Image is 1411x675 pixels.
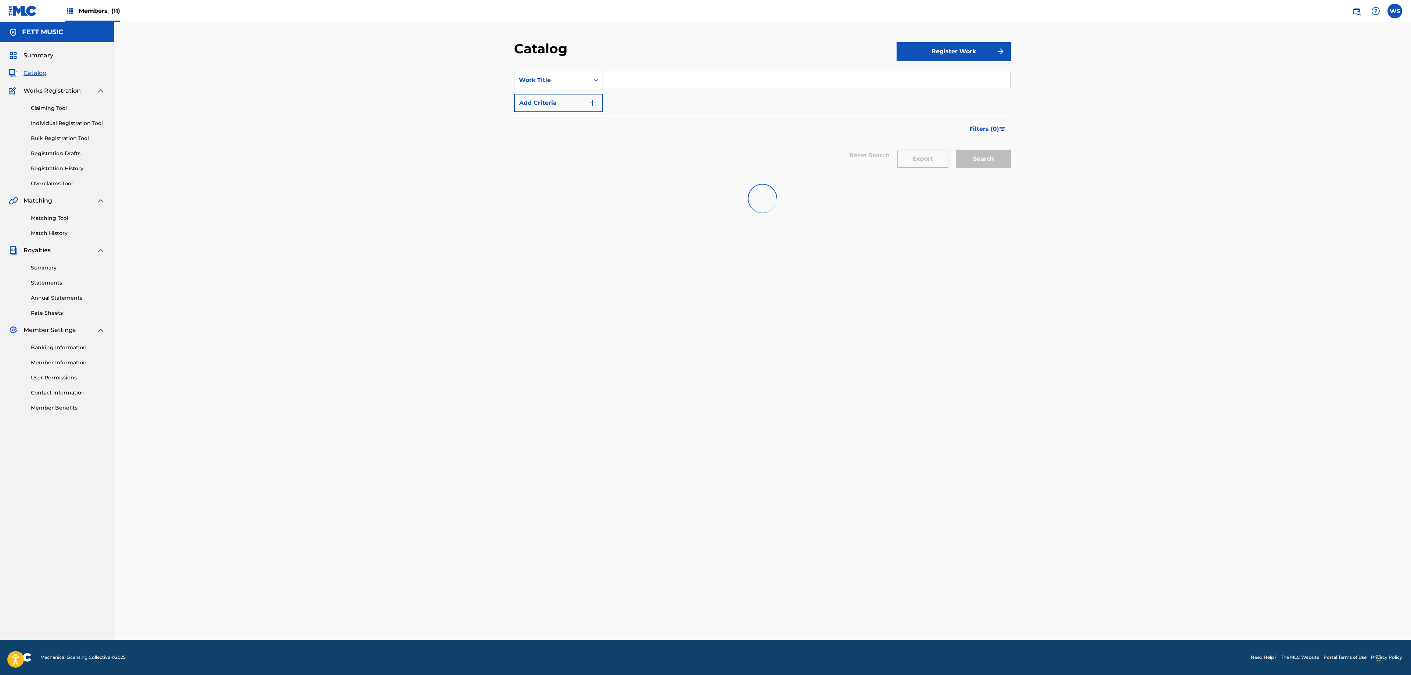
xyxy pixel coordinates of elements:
[999,127,1006,131] img: filter
[24,196,52,205] span: Matching
[969,125,999,133] span: Filters ( 0 )
[24,69,47,78] span: Catalog
[9,69,47,78] a: CatalogCatalog
[897,42,1011,61] button: Register Work
[996,47,1005,56] img: f7272a7cc735f4ea7f67.svg
[31,344,105,351] a: Banking Information
[31,389,105,397] a: Contact Information
[514,94,603,112] button: Add Criteria
[1251,654,1277,661] a: Need Help?
[96,246,105,255] img: expand
[96,326,105,335] img: expand
[1371,7,1380,15] img: help
[9,326,18,335] img: Member Settings
[111,7,120,14] span: (11)
[588,99,597,107] img: 9d2ae6d4665cec9f34b9.svg
[31,359,105,367] a: Member Information
[9,51,18,60] img: Summary
[9,51,53,60] a: SummarySummary
[31,279,105,287] a: Statements
[31,135,105,142] a: Bulk Registration Tool
[96,196,105,205] img: expand
[24,86,81,95] span: Works Registration
[31,104,105,112] a: Claiming Tool
[24,246,51,255] span: Royalties
[1371,654,1402,661] a: Privacy Policy
[9,246,18,255] img: Royalties
[31,229,105,237] a: Match History
[9,69,18,78] img: Catalog
[1281,654,1319,661] a: The MLC Website
[1390,490,1411,552] iframe: Resource Center
[1352,7,1361,15] img: search
[1374,640,1411,675] iframe: Chat Widget
[31,214,105,222] a: Matching Tool
[79,7,120,15] span: Members
[31,165,105,172] a: Registration History
[9,28,18,37] img: Accounts
[31,119,105,127] a: Individual Registration Tool
[514,40,571,57] h2: Catalog
[748,184,777,213] img: preloader
[31,294,105,302] a: Annual Statements
[514,71,1011,175] form: Search Form
[31,180,105,187] a: Overclaims Tool
[965,120,1011,138] button: Filters (0)
[24,51,53,60] span: Summary
[31,264,105,272] a: Summary
[9,196,18,205] img: Matching
[1349,4,1364,18] a: Public Search
[9,86,18,95] img: Works Registration
[31,404,105,412] a: Member Benefits
[1387,4,1402,18] div: User Menu
[9,6,37,16] img: MLC Logo
[1324,654,1367,661] a: Portal Terms of Use
[40,654,126,661] span: Mechanical Licensing Collective © 2025
[96,86,105,95] img: expand
[65,7,74,15] img: Top Rightsholders
[31,309,105,317] a: Rate Sheets
[519,76,585,85] div: Work Title
[1368,4,1383,18] div: Help
[22,28,63,36] h5: FETT MUSIC
[1376,647,1381,669] div: Drag
[31,150,105,157] a: Registration Drafts
[24,326,76,335] span: Member Settings
[9,653,32,662] img: logo
[31,374,105,382] a: User Permissions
